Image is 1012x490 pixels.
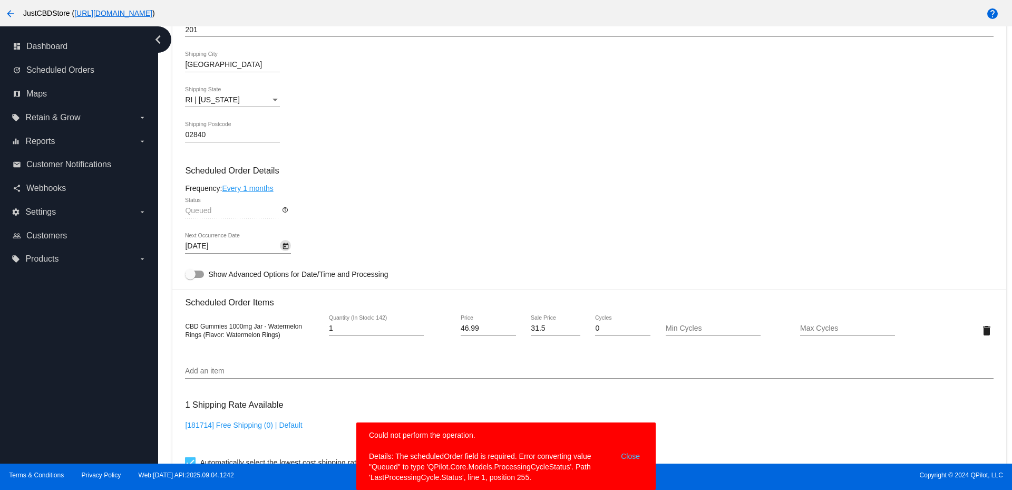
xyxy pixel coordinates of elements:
a: email Customer Notifications [13,156,147,173]
a: Every 1 months [222,184,273,193]
i: share [13,184,21,193]
a: people_outline Customers [13,227,147,244]
a: Terms & Conditions [9,472,64,479]
i: local_offer [12,113,20,122]
input: Price [461,324,516,333]
simple-snack-bar: Could not perform the operation. Details: The scheduledOrder field is required. Error converting ... [369,430,643,483]
button: Open calendar [280,240,291,251]
span: Products [25,254,59,264]
input: Cycles [595,324,650,333]
span: Copyright © 2024 QPilot, LLC [515,472,1003,479]
input: Shipping Street 2 [185,26,993,34]
span: Settings [25,207,56,217]
i: settings [12,208,20,216]
span: CBD Gummies 1000mg Jar - Watermelon Rings (Flavor: Watermelon Rings) [185,323,302,339]
i: chevron_left [150,31,167,48]
i: arrow_drop_down [138,255,147,263]
a: share Webhooks [13,180,147,197]
div: Frequency: [185,184,993,193]
a: Privacy Policy [82,472,121,479]
span: RI | [US_STATE] [185,95,239,104]
input: Add an item [185,367,993,376]
i: update [13,66,21,74]
span: Reports [25,137,55,146]
span: Webhooks [26,184,66,193]
input: Max Cycles [800,324,895,333]
i: people_outline [13,232,21,240]
mat-select: Shipping State [185,96,280,104]
mat-icon: delete [980,324,993,337]
mat-icon: help_outline [282,207,288,219]
h3: Scheduled Order Details [185,166,993,176]
i: local_offer [12,255,20,263]
span: Scheduled Orders [26,65,94,75]
mat-icon: help [986,7,999,20]
span: Show Advanced Options for Date/Time and Processing [208,269,388,280]
span: Automatically select the lowest cost shipping rate [200,456,360,469]
i: email [13,160,21,169]
a: Web:[DATE] API:2025.09.04.1242 [139,472,234,479]
span: JustCBDStore ( ) [23,9,155,17]
h3: Scheduled Order Items [185,290,993,308]
i: dashboard [13,42,21,51]
input: Min Cycles [666,324,761,333]
mat-icon: arrow_back [4,7,17,20]
span: Customer Notifications [26,160,111,169]
i: map [13,90,21,98]
input: Shipping Postcode [185,131,280,139]
a: update Scheduled Orders [13,62,147,79]
a: map Maps [13,85,147,102]
input: Quantity (In Stock: 142) [329,324,424,333]
span: Dashboard [26,42,67,51]
h3: 1 Shipping Rate Available [185,393,283,416]
i: arrow_drop_down [138,208,147,216]
input: Next Occurrence Date [185,242,280,251]
span: Maps [26,89,47,99]
a: [181714] Free Shipping (0) | Default [185,421,302,429]
i: arrow_drop_down [138,137,147,146]
button: Close [618,430,643,483]
span: Customers [26,231,67,241]
i: arrow_drop_down [138,113,147,122]
input: Status [185,207,280,215]
a: dashboard Dashboard [13,38,147,55]
a: [URL][DOMAIN_NAME] [74,9,152,17]
i: equalizer [12,137,20,146]
input: Shipping City [185,61,280,69]
span: Retain & Grow [25,113,80,122]
input: Sale Price [531,324,580,333]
